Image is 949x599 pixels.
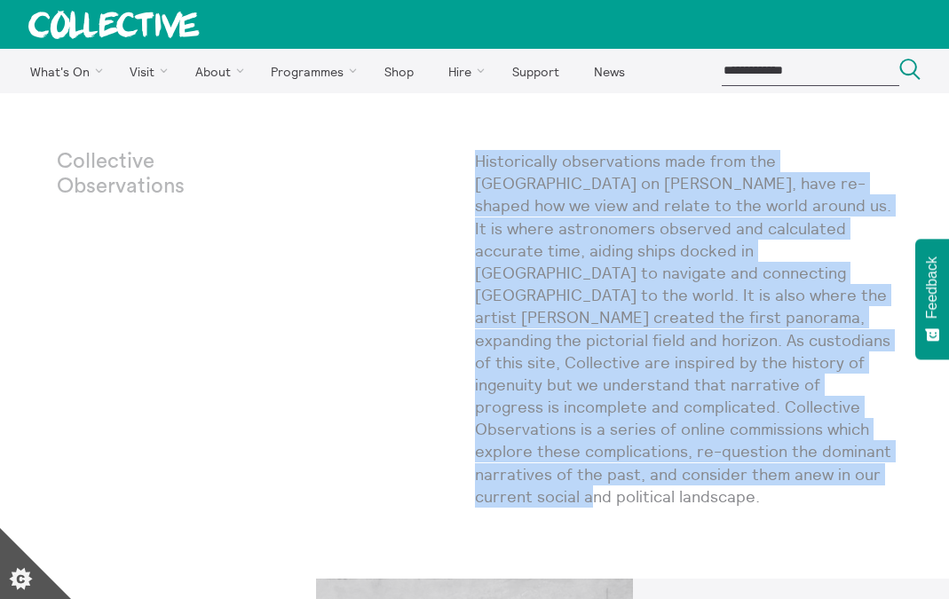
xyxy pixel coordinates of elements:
[179,49,252,93] a: About
[433,49,494,93] a: Hire
[915,239,949,359] button: Feedback - Show survey
[496,49,574,93] a: Support
[14,49,111,93] a: What's On
[578,49,640,93] a: News
[256,49,366,93] a: Programmes
[924,256,940,319] span: Feedback
[475,150,893,508] p: Historically observations made from the [GEOGRAPHIC_DATA] on [PERSON_NAME], have re-shaped how we...
[368,49,429,93] a: Shop
[57,150,265,199] p: Collective Observations
[115,49,177,93] a: Visit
